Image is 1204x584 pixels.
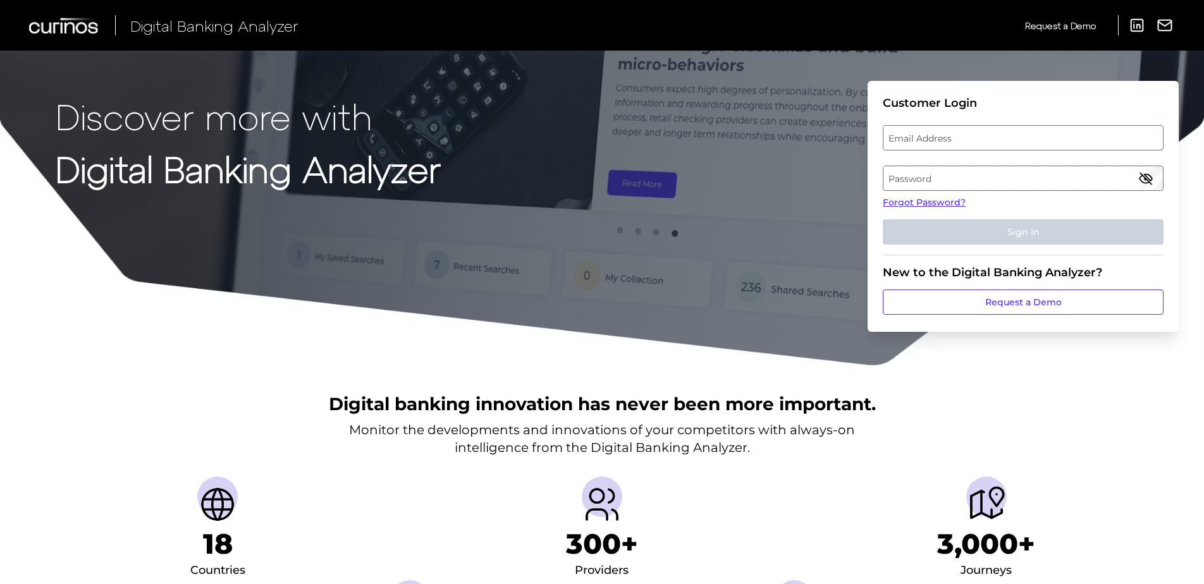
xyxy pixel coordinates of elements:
[566,527,638,561] h1: 300+
[937,527,1035,561] h1: 3,000+
[1025,15,1096,36] a: Request a Demo
[190,561,245,581] div: Countries
[883,196,1164,209] a: Forgot Password?
[29,18,100,33] img: Curinos
[961,561,1012,581] div: Journeys
[582,484,622,525] img: Providers
[883,265,1164,279] div: New to the Digital Banking Analyzer?
[966,484,1007,525] img: Journeys
[329,392,876,416] h2: Digital banking innovation has never been more important.
[883,167,1162,190] label: Password
[883,219,1164,245] button: Sign In
[130,16,298,35] span: Digital Banking Analyzer
[1025,20,1096,31] span: Request a Demo
[349,421,855,456] p: Monitor the developments and innovations of your competitors with always-on intelligence from the...
[203,527,233,561] h1: 18
[883,96,1164,110] div: Customer Login
[883,126,1162,149] label: Email Address
[883,289,1164,315] a: Request a Demo
[56,96,441,136] p: Discover more with
[197,484,238,525] img: Countries
[575,561,629,581] div: Providers
[56,147,441,190] strong: Digital Banking Analyzer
